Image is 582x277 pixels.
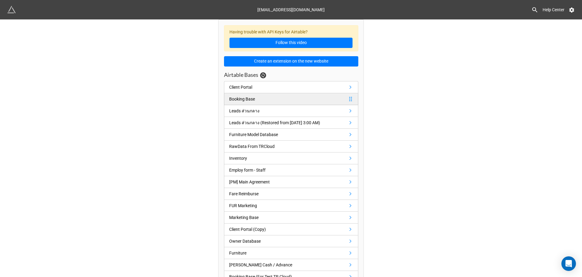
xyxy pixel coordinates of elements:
div: Furniture Model Database [229,131,278,138]
div: Booking Base [229,96,255,102]
a: Fare Reimburse [224,188,358,200]
div: Fare Reimburse [229,190,259,197]
div: Client Portal [229,84,252,91]
div: [PM] Main Agreement [229,179,270,185]
div: Client Portal (Copy) [229,226,266,233]
div: Leads ส่วนกลาง (Restored from [DATE] 3:00 AM) [229,119,320,126]
a: Client Portal [224,81,358,93]
div: Having trouble with API Keys for Airtable? [224,25,358,52]
img: miniextensions-icon.73ae0678.png [7,5,16,14]
div: Leads ส่วนกลาง [229,108,259,114]
a: Furniture Model Database [224,129,358,141]
div: Employ form - Staff [229,167,266,173]
a: Leads ส่วนกลาง [224,105,358,117]
div: Furniture [229,250,246,256]
a: FUR Marketing [224,200,358,212]
div: Marketing Base [229,214,259,221]
div: Owner Database [229,238,261,245]
a: Leads ส่วนกลาง (Restored from [DATE] 3:00 AM) [224,117,358,129]
div: Open Intercom Messenger [561,256,576,271]
a: RawData From TRCloud [224,141,358,152]
a: Inventory [224,152,358,164]
button: Create an extension on the new website [224,56,358,67]
a: Furniture [224,247,358,259]
a: Employ form - Staff [224,164,358,176]
a: Booking Base [224,93,358,105]
div: FUR Marketing [229,202,257,209]
h3: Airtable Bases [224,71,258,78]
div: Inventory [229,155,247,162]
a: Sync Base Structure [260,72,266,78]
a: [PERSON_NAME] Cash / Advance [224,259,358,271]
div: RawData From TRCloud [229,143,275,150]
a: Marketing Base [224,212,358,224]
div: [EMAIL_ADDRESS][DOMAIN_NAME] [257,4,325,15]
a: [PM] Main Agreement [224,176,358,188]
a: Client Portal (Copy) [224,224,358,235]
a: Follow this video [229,38,353,48]
a: Owner Database [224,235,358,247]
a: Help Center [538,4,569,15]
div: [PERSON_NAME] Cash / Advance [229,262,292,268]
